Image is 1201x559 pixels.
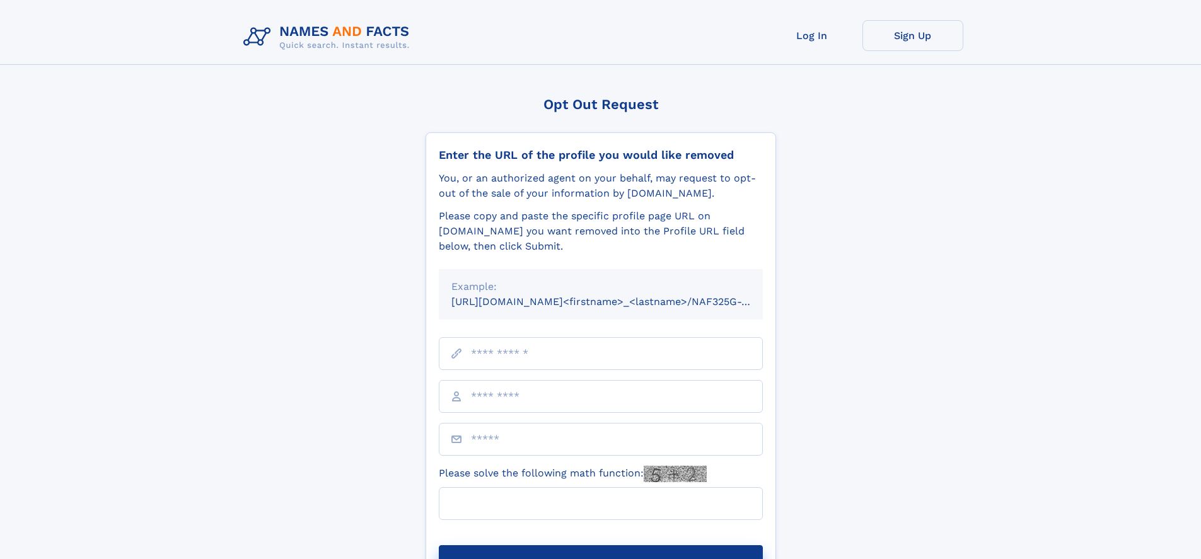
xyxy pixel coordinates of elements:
[439,466,707,482] label: Please solve the following math function:
[762,20,862,51] a: Log In
[862,20,963,51] a: Sign Up
[451,296,787,308] small: [URL][DOMAIN_NAME]<firstname>_<lastname>/NAF325G-xxxxxxxx
[439,171,763,201] div: You, or an authorized agent on your behalf, may request to opt-out of the sale of your informatio...
[238,20,420,54] img: Logo Names and Facts
[426,96,776,112] div: Opt Out Request
[439,209,763,254] div: Please copy and paste the specific profile page URL on [DOMAIN_NAME] you want removed into the Pr...
[439,148,763,162] div: Enter the URL of the profile you would like removed
[451,279,750,294] div: Example:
